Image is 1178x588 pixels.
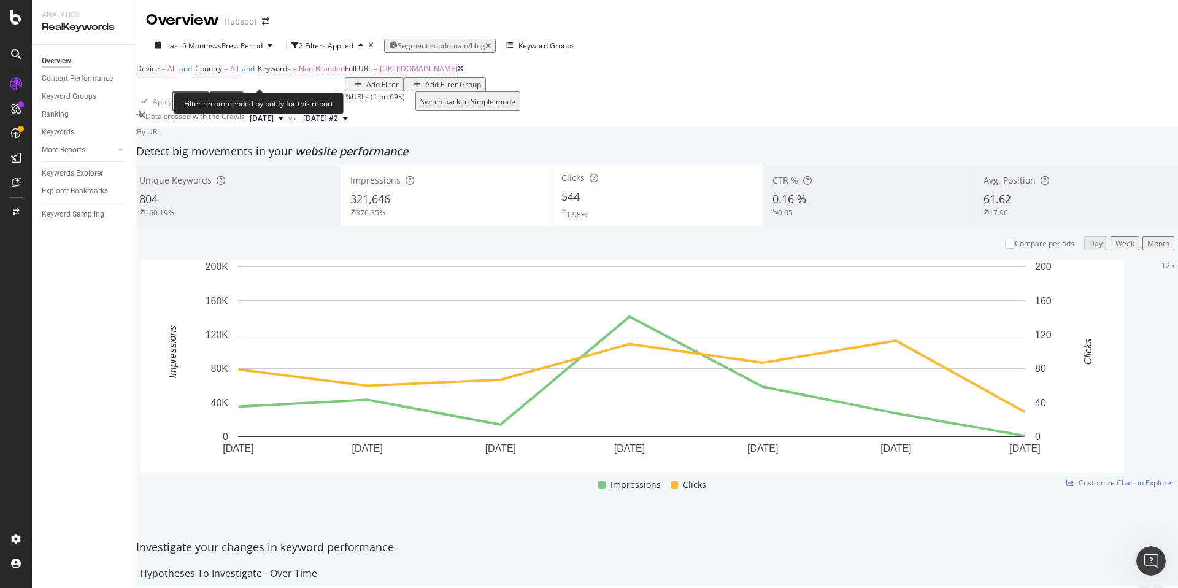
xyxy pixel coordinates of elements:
[1142,236,1174,250] button: Month
[1161,260,1166,271] div: 1
[614,443,645,454] text: [DATE]
[206,296,229,306] text: 160K
[145,207,174,218] div: 160.19%
[42,55,127,68] a: Overview
[368,42,374,49] div: times
[610,478,661,492] span: Impressions
[42,90,96,103] div: Keyword Groups
[139,174,212,186] span: Unique Keywords
[42,144,85,157] div: More Reports
[214,41,263,51] span: vs Prev. Period
[130,126,161,137] div: legacy label
[561,209,566,213] img: Equal
[136,91,172,111] button: Apply
[209,91,244,111] button: Save
[566,209,587,220] div: 1.98%
[989,207,1008,218] div: 17.96
[206,330,229,340] text: 120K
[366,79,399,90] div: Add Filter
[384,39,496,53] button: Segment:subdomain/blog
[42,185,108,198] div: Explorer Bookmarks
[747,443,778,454] text: [DATE]
[146,40,281,52] button: Last 6 MonthsvsPrev. Period
[244,91,329,111] div: 0.2 % Clicks ( 35K on 17M )
[350,174,401,186] span: Impressions
[380,63,458,74] span: [URL][DOMAIN_NAME]
[42,72,127,85] a: Content Performance
[1015,238,1074,249] div: Compare periods
[291,36,368,55] button: 2 Filters Applied
[42,185,127,198] a: Explorer Bookmarks
[778,207,793,218] div: 0.65
[42,167,103,180] div: Keywords Explorer
[298,111,353,126] button: [DATE] #2
[166,41,214,51] span: Last 6 Months
[299,63,345,74] span: Non-Branded
[167,63,176,74] span: All
[420,96,515,107] div: Switch back to Simple mode
[352,443,382,454] text: [DATE]
[139,191,158,206] span: 804
[140,567,317,579] div: Hypotheses to Investigate - Over Time
[42,167,127,180] a: Keywords Explorer
[1115,238,1134,249] div: Week
[561,172,585,184] span: Clicks
[1035,432,1041,443] text: 0
[262,17,269,26] div: arrow-right-arrow-left
[1084,236,1107,250] button: Day
[136,63,160,74] span: Device
[1147,238,1169,249] div: Month
[288,112,298,123] span: vs
[1035,296,1052,306] text: 160
[1035,262,1052,273] text: 200
[1089,238,1103,249] div: Day
[506,36,575,55] button: Keyword Groups
[258,63,291,74] span: Keywords
[195,63,222,74] span: Country
[295,144,408,158] span: website performance
[345,63,372,74] span: Full URL
[350,191,390,206] span: 321,646
[245,111,288,126] button: [DATE]
[42,144,115,157] a: More Reports
[415,91,520,111] button: Switch back to Simple mode
[42,20,126,34] div: RealKeywords
[42,10,126,20] div: Analytics
[211,364,229,374] text: 80K
[984,174,1036,186] span: Avg. Position
[299,41,353,51] div: 2 Filters Applied
[174,93,344,114] div: Filter recommended by botify for this report
[42,55,71,68] div: Overview
[1083,339,1093,365] text: Clicks
[146,10,219,31] div: Overview
[880,443,911,454] text: [DATE]
[42,126,127,139] a: Keywords
[1079,478,1174,488] span: Customize Chart in Explorer
[683,478,706,492] span: Clicks
[1111,236,1139,250] button: Week
[136,540,1178,555] div: Investigate your changes in keyword performance
[425,79,481,90] div: Add Filter Group
[42,208,104,221] div: Keyword Sampling
[42,108,127,121] a: Ranking
[1170,260,1174,271] div: 5
[140,260,1124,473] div: A chart.
[374,63,378,74] span: =
[145,111,245,126] div: Data crossed with the Crawls
[161,63,166,74] span: =
[224,63,228,74] span: =
[518,41,575,51] div: Keyword Groups
[404,77,486,91] button: Add Filter Group
[42,72,113,85] div: Content Performance
[984,191,1011,206] span: 61.62
[136,144,1178,160] div: Detect big movements in your
[250,113,274,124] span: 2025 Sep. 30th
[242,63,255,74] span: and
[485,443,516,454] text: [DATE]
[42,90,127,103] a: Keyword Groups
[172,91,209,111] button: Clear
[1035,364,1046,374] text: 80
[223,443,253,454] text: [DATE]
[1035,330,1052,340] text: 120
[1066,478,1174,488] a: Customize Chart in Explorer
